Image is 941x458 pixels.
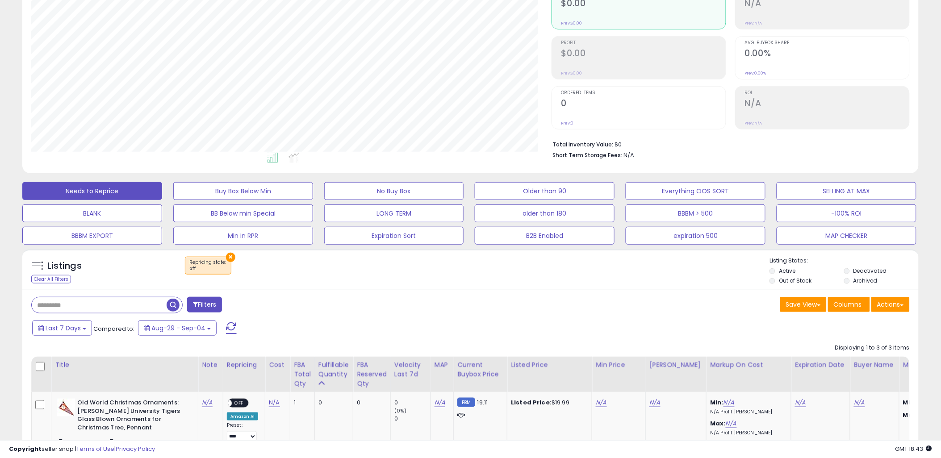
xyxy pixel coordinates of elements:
[511,399,585,407] div: $19.99
[151,324,205,333] span: Aug-29 - Sep-04
[226,253,235,262] button: ×
[9,445,42,453] strong: Copyright
[394,360,427,379] div: Velocity Last 7d
[202,360,219,370] div: Note
[227,360,261,370] div: Repricing
[745,121,762,126] small: Prev: N/A
[596,360,642,370] div: Min Price
[269,360,286,370] div: Cost
[745,48,909,60] h2: 0.00%
[777,182,916,200] button: SELLING AT MAX
[553,141,614,148] b: Total Inventory Value:
[9,445,155,454] div: seller snap | |
[561,21,582,26] small: Prev: $0.00
[853,277,878,284] label: Archived
[318,360,349,379] div: Fulfillable Quantity
[626,182,765,200] button: Everything OOS SORT
[357,360,387,388] div: FBA Reserved Qty
[649,398,660,407] a: N/A
[475,227,615,245] button: B2B Enabled
[828,297,870,312] button: Columns
[457,398,475,407] small: FBM
[745,41,909,46] span: Avg. Buybox Share
[173,182,313,200] button: Buy Box Below Min
[116,445,155,453] a: Privacy Policy
[561,91,726,96] span: Ordered Items
[779,267,795,275] label: Active
[22,204,162,222] button: BLANK
[55,360,194,370] div: Title
[32,321,92,336] button: Last 7 Days
[745,91,909,96] span: ROI
[435,398,445,407] a: N/A
[553,151,623,159] b: Short Term Storage Fees:
[76,445,114,453] a: Terms of Use
[561,48,726,60] h2: $0.00
[626,227,765,245] button: expiration 500
[726,419,736,428] a: N/A
[22,227,162,245] button: BBBM EXPORT
[561,98,726,110] h2: 0
[324,204,464,222] button: LONG TERM
[22,182,162,200] button: Needs to Reprice
[770,257,919,265] p: Listing States:
[710,360,787,370] div: Markup on Cost
[710,419,726,428] b: Max:
[190,266,226,272] div: off
[318,399,346,407] div: 0
[294,399,308,407] div: 1
[57,399,75,416] img: 41old5j0u+L._SL40_.jpg
[357,399,384,407] div: 0
[31,275,71,283] div: Clear All Filters
[232,400,246,407] span: OFF
[649,360,703,370] div: [PERSON_NAME]
[561,121,574,126] small: Prev: 0
[779,277,811,284] label: Out of Stock
[854,398,865,407] a: N/A
[47,260,82,272] h5: Listings
[780,297,827,312] button: Save View
[871,297,910,312] button: Actions
[777,227,916,245] button: MAP CHECKER
[903,411,919,419] strong: Max:
[745,98,909,110] h2: N/A
[324,227,464,245] button: Expiration Sort
[745,71,766,76] small: Prev: 0.00%
[93,325,134,333] span: Compared to:
[173,227,313,245] button: Min in RPR
[895,445,932,453] span: 2025-09-12 18:43 GMT
[596,398,606,407] a: N/A
[707,357,791,392] th: The percentage added to the cost of goods (COGS) that forms the calculator for Min & Max prices.
[834,300,862,309] span: Columns
[187,297,222,312] button: Filters
[227,422,258,442] div: Preset:
[795,360,846,370] div: Expiration Date
[394,415,431,423] div: 0
[46,324,81,333] span: Last 7 Days
[173,204,313,222] button: BB Below min Special
[710,398,724,407] b: Min:
[190,259,226,272] span: Repricing state :
[795,398,806,407] a: N/A
[710,430,784,436] p: N/A Profit [PERSON_NAME]
[435,360,450,370] div: MAP
[777,204,916,222] button: -100% ROI
[850,357,899,392] th: CSV column name: cust_attr_4_Buyer Name
[553,138,903,149] li: $0
[475,182,615,200] button: Older than 90
[475,204,615,222] button: older than 180
[457,360,503,379] div: Current Buybox Price
[202,398,213,407] a: N/A
[511,360,588,370] div: Listed Price
[269,398,280,407] a: N/A
[835,344,910,352] div: Displaying 1 to 3 of 3 items
[710,409,784,415] p: N/A Profit [PERSON_NAME]
[511,398,552,407] b: Listed Price:
[853,267,887,275] label: Deactivated
[394,407,407,414] small: (0%)
[903,398,916,407] strong: Min:
[138,321,217,336] button: Aug-29 - Sep-04
[77,399,186,434] b: Old World Christmas Ornaments: [PERSON_NAME] University Tigers Glass Blown Ornaments for Christma...
[791,357,850,392] th: CSV column name: cust_attr_2_Expiration Date
[745,21,762,26] small: Prev: N/A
